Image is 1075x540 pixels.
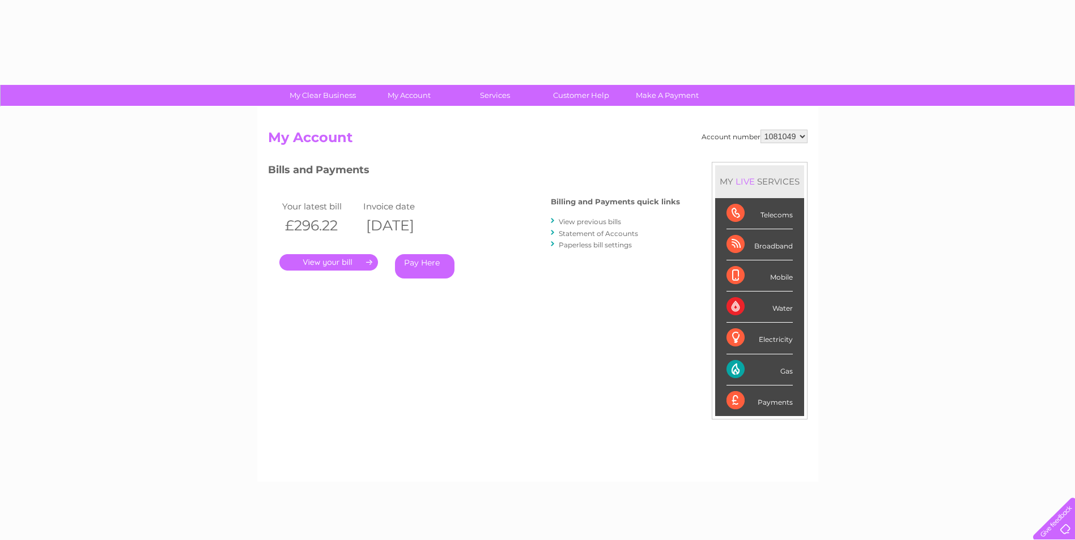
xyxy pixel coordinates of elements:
div: Telecoms [726,198,793,229]
a: . [279,254,378,271]
a: My Account [362,85,456,106]
div: Electricity [726,323,793,354]
a: My Clear Business [276,85,369,106]
div: Mobile [726,260,793,292]
div: MY SERVICES [715,165,804,198]
a: Services [448,85,542,106]
a: Make A Payment [621,85,714,106]
a: Customer Help [534,85,628,106]
div: Payments [726,385,793,416]
th: [DATE] [360,214,442,237]
div: Gas [726,354,793,385]
div: Account number [702,130,808,143]
td: Invoice date [360,199,442,214]
a: Pay Here [395,254,454,278]
div: Water [726,292,793,323]
h3: Bills and Payments [268,162,680,182]
div: Broadband [726,229,793,260]
td: Your latest bill [279,199,361,214]
a: View previous bills [559,217,621,226]
th: £296.22 [279,214,361,237]
h2: My Account [268,130,808,151]
div: LIVE [733,176,757,187]
h4: Billing and Payments quick links [551,198,680,206]
a: Paperless bill settings [559,241,632,249]
a: Statement of Accounts [559,229,638,238]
